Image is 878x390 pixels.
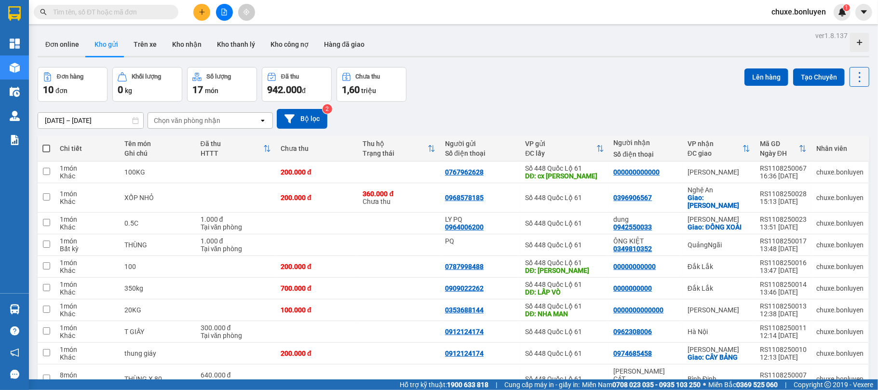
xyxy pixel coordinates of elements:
[60,172,115,180] div: Khác
[262,67,332,102] button: Đã thu942.000đ
[205,87,218,94] span: món
[614,306,664,314] div: 0000000000000
[60,379,115,387] div: Khác
[760,267,807,274] div: 13:47 [DATE]
[124,140,191,148] div: Tên món
[445,149,515,157] div: Số điện thoại
[125,87,132,94] span: kg
[358,136,441,161] th: Toggle SortBy
[201,371,271,379] div: 640.000 đ
[688,186,750,194] div: Nghệ An
[760,237,807,245] div: RS1108250017
[843,4,850,11] sup: 1
[688,194,750,209] div: Giao: DIỄN CHÂU
[525,172,604,180] div: DĐ: cx phuoc tien
[124,375,191,383] div: THÙNG X 80
[67,52,128,63] li: VP Nghệ An
[525,259,604,267] div: Số 448 Quốc Lộ 61
[688,346,750,353] div: [PERSON_NAME]
[342,84,360,95] span: 1,60
[124,194,191,202] div: XỐP NHỎ
[525,375,604,383] div: Số 448 Quốc Lộ 61
[112,67,182,102] button: Khối lượng0kg
[816,194,864,202] div: chuxe.bonluyen
[614,237,678,245] div: ÔNG KIỆT
[201,149,263,157] div: HTTT
[688,375,750,383] div: Bình Định
[263,33,316,56] button: Kho công nợ
[267,84,302,95] span: 942.000
[118,84,123,95] span: 0
[688,306,750,314] div: [PERSON_NAME]
[688,263,750,270] div: Đắk Lắk
[126,33,164,56] button: Trên xe
[154,116,220,125] div: Chọn văn phòng nhận
[38,67,108,102] button: Đơn hàng10đơn
[614,223,652,231] div: 0942550033
[760,172,807,180] div: 16:36 [DATE]
[259,117,267,124] svg: open
[612,381,701,389] strong: 0708 023 035 - 0935 103 250
[281,350,353,357] div: 200.000 đ
[614,284,652,292] div: 0000000000
[688,241,750,249] div: QuảngNgãi
[60,245,115,253] div: Bất kỳ
[525,267,604,274] div: DĐ: LAI VUNG
[688,353,750,361] div: Giao: CÂY BẢNG
[525,281,604,288] div: Số 448 Quốc Lộ 61
[760,288,807,296] div: 13:46 [DATE]
[760,198,807,205] div: 15:13 [DATE]
[361,87,376,94] span: triệu
[688,328,750,336] div: Hà Nội
[445,237,515,245] div: PQ
[60,332,115,339] div: Khác
[445,306,484,314] div: 0353688144
[816,241,864,249] div: chuxe.bonluyen
[760,259,807,267] div: RS1108250016
[760,302,807,310] div: RS1108250013
[60,190,115,198] div: 1 món
[496,379,497,390] span: |
[323,104,332,114] sup: 2
[216,4,233,21] button: file-add
[855,4,872,21] button: caret-down
[525,219,604,227] div: Số 448 Quốc Lộ 61
[445,263,484,270] div: 0787998488
[316,33,372,56] button: Hàng đã giao
[201,379,271,387] div: Tại văn phòng
[10,348,19,357] span: notification
[860,8,868,16] span: caret-down
[708,379,778,390] span: Miền Bắc
[614,168,660,176] div: 000000000000
[196,136,276,161] th: Toggle SortBy
[614,150,678,158] div: Số điện thoại
[760,245,807,253] div: 13:48 [DATE]
[8,6,21,21] img: logo-vxr
[525,288,604,296] div: DĐ: LẤP VÒ
[816,284,864,292] div: chuxe.bonluyen
[192,84,203,95] span: 17
[764,6,834,18] span: chuxe.bonluyen
[683,136,755,161] th: Toggle SortBy
[57,73,83,80] div: Đơn hàng
[614,245,652,253] div: 0349810352
[760,140,799,148] div: Mã GD
[760,190,807,198] div: RS1108250028
[520,136,608,161] th: Toggle SortBy
[504,379,580,390] span: Cung cấp máy in - giấy in:
[10,326,19,336] span: question-circle
[525,140,596,148] div: VP gửi
[201,237,271,245] div: 1.000 đ
[40,9,47,15] span: search
[60,237,115,245] div: 1 món
[688,149,743,157] div: ĐC giao
[60,259,115,267] div: 1 món
[760,164,807,172] div: RS1108250067
[785,379,786,390] span: |
[132,73,161,80] div: Khối lượng
[400,379,488,390] span: Hỗ trợ kỹ thuật:
[755,136,811,161] th: Toggle SortBy
[688,215,750,223] div: [PERSON_NAME]
[363,149,428,157] div: Trạng thái
[445,215,515,223] div: LY PQ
